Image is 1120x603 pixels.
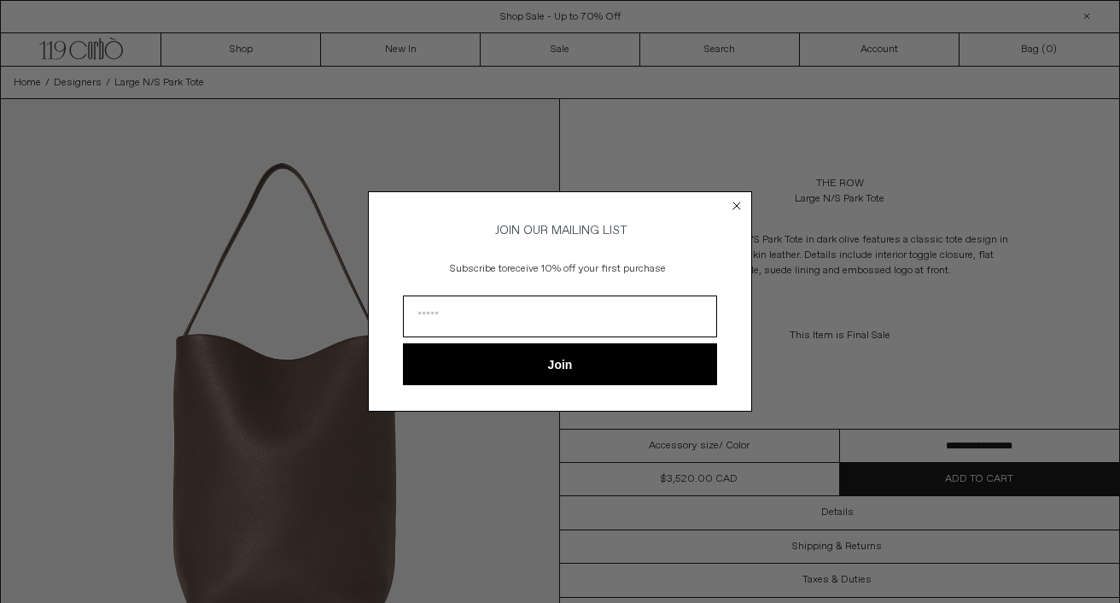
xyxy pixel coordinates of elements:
button: Join [403,343,717,385]
span: receive 10% off your first purchase [507,262,666,276]
span: Subscribe to [450,262,507,276]
input: Email [403,296,717,337]
button: Close dialog [728,197,745,214]
span: JOIN OUR MAILING LIST [493,223,627,238]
